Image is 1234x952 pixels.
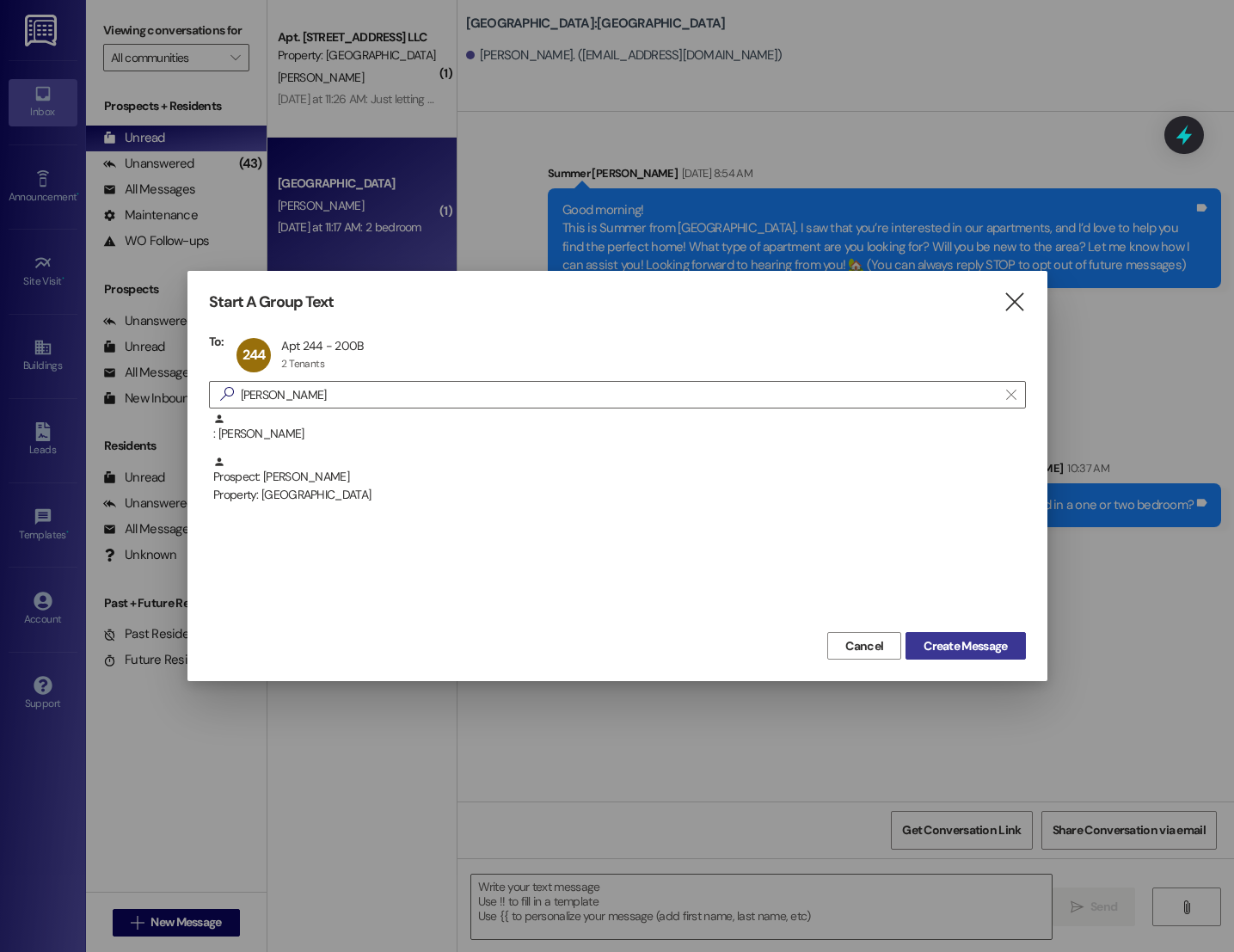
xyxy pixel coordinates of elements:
[924,637,1007,655] span: Create Message
[209,413,1026,456] div: : [PERSON_NAME]
[906,632,1025,660] button: Create Message
[209,334,224,349] h3: To:
[827,632,901,660] button: Cancel
[241,383,998,407] input: Search for any contact or apartment
[209,292,335,312] h3: Start A Group Text
[213,413,1026,443] div: : [PERSON_NAME]
[281,338,363,353] div: Apt 244 - 200B
[213,456,1026,505] div: Prospect: [PERSON_NAME]
[213,486,1026,504] div: Property: [GEOGRAPHIC_DATA]
[1006,388,1016,402] i: 
[998,382,1025,408] button: Clear text
[281,357,324,371] div: 2 Tenants
[1003,293,1026,311] i: 
[213,385,241,403] i: 
[845,637,883,655] span: Cancel
[243,346,266,364] span: 244
[209,456,1026,499] div: Prospect: [PERSON_NAME]Property: [GEOGRAPHIC_DATA]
